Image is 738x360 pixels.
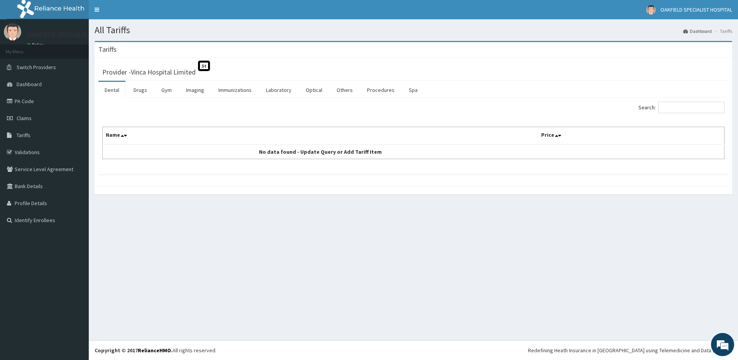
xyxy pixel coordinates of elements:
input: Search: [658,102,724,113]
a: Optical [300,82,328,98]
h3: Provider - Vinca Hospital Limited [102,69,196,76]
a: Gym [155,82,178,98]
span: Claims [17,115,32,122]
a: Dashboard [683,28,712,34]
label: Search: [638,102,724,113]
footer: All rights reserved. [89,340,738,360]
h1: All Tariffs [95,25,732,35]
div: Redefining Heath Insurance in [GEOGRAPHIC_DATA] using Telemedicine and Data Science! [528,346,732,354]
a: Laboratory [260,82,298,98]
span: OAKFIELD SPECIALIST HOSPITAL [660,6,732,13]
span: Switch Providers [17,64,56,71]
a: RelianceHMO [138,347,171,354]
a: Imaging [180,82,210,98]
a: Immunizations [212,82,258,98]
td: No data found - Update Query or Add Tariff Item [103,144,538,159]
p: OAKFIELD SPECIALIST HOSPITAL [27,31,124,38]
span: Tariffs [17,132,30,139]
a: Drugs [127,82,153,98]
li: Tariffs [713,28,732,34]
th: Name [103,127,538,145]
h3: Tariffs [98,46,117,53]
a: Dental [98,82,125,98]
span: Dashboard [17,81,42,88]
img: User Image [646,5,656,15]
a: Spa [403,82,424,98]
strong: Copyright © 2017 . [95,347,173,354]
span: St [198,61,210,71]
a: Others [330,82,359,98]
a: Procedures [361,82,401,98]
img: User Image [4,23,21,41]
a: Online [27,42,46,48]
th: Price [538,127,724,145]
